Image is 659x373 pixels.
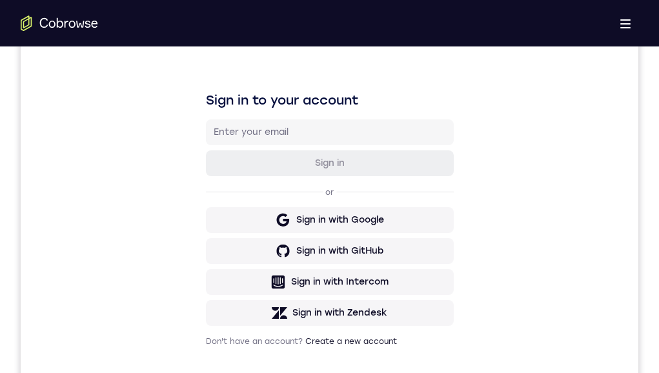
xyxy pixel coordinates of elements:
[21,15,98,31] a: Go to the home page
[185,88,433,106] h1: Sign in to your account
[185,297,433,323] button: Sign in with Zendesk
[276,242,363,255] div: Sign in with GitHub
[193,123,425,136] input: Enter your email
[185,148,433,174] button: Sign in
[276,211,363,224] div: Sign in with Google
[302,185,316,195] p: or
[285,334,376,343] a: Create a new account
[185,205,433,230] button: Sign in with Google
[185,267,433,292] button: Sign in with Intercom
[185,236,433,261] button: Sign in with GitHub
[272,304,367,317] div: Sign in with Zendesk
[270,273,368,286] div: Sign in with Intercom
[185,334,433,344] p: Don't have an account?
